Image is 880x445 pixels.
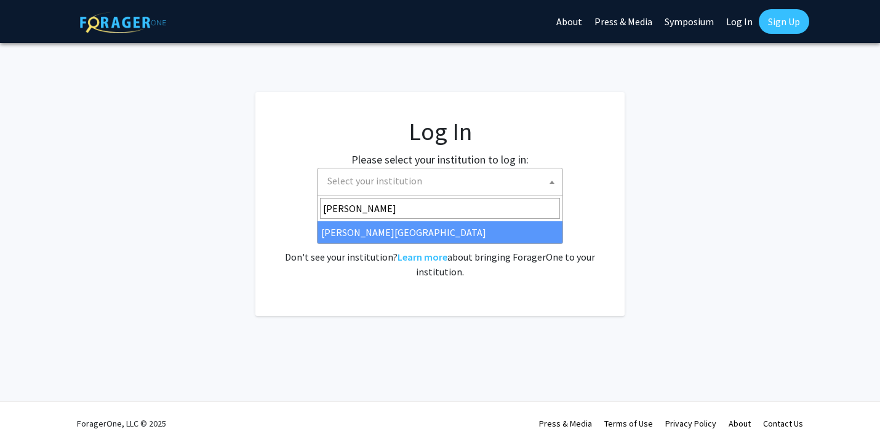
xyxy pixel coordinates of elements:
input: Search [320,198,560,219]
div: No account? . Don't see your institution? about bringing ForagerOne to your institution. [280,220,600,279]
label: Please select your institution to log in: [351,151,529,168]
span: Select your institution [322,168,562,194]
a: Learn more about bringing ForagerOne to your institution [398,251,447,263]
a: Terms of Use [604,418,653,429]
img: ForagerOne Logo [80,12,166,33]
h1: Log In [280,117,600,146]
a: Contact Us [763,418,803,429]
li: [PERSON_NAME][GEOGRAPHIC_DATA] [318,221,562,243]
a: About [729,418,751,429]
a: Sign Up [759,9,809,34]
a: Press & Media [539,418,592,429]
span: Select your institution [317,168,563,195]
span: Select your institution [327,175,422,187]
iframe: Chat [9,390,52,436]
div: ForagerOne, LLC © 2025 [77,402,166,445]
a: Privacy Policy [665,418,716,429]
